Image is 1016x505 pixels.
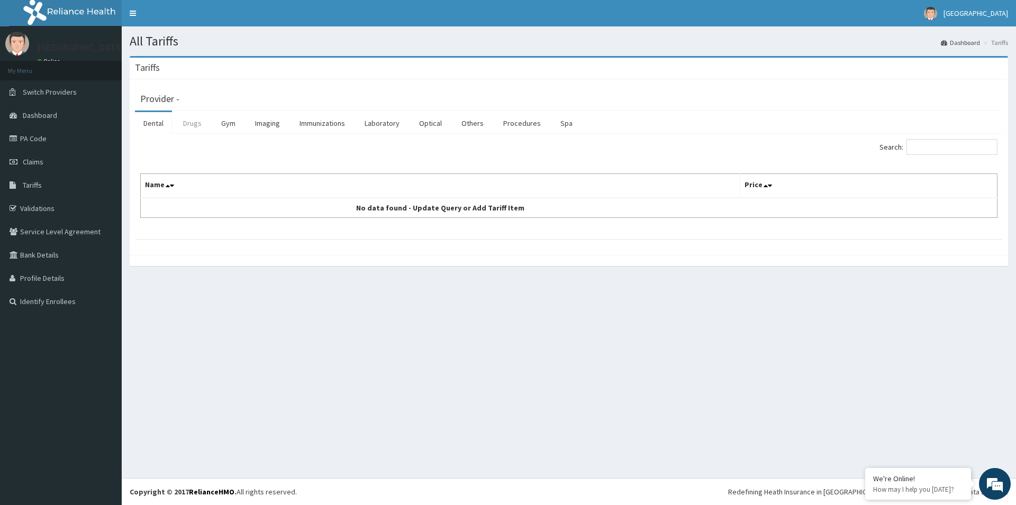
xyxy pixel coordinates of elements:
[37,58,62,65] a: Online
[213,112,244,134] a: Gym
[5,32,29,56] img: User Image
[941,38,980,47] a: Dashboard
[873,474,963,483] div: We're Online!
[247,112,288,134] a: Imaging
[944,8,1008,18] span: [GEOGRAPHIC_DATA]
[122,478,1016,505] footer: All rights reserved.
[130,487,237,497] strong: Copyright © 2017 .
[495,112,549,134] a: Procedures
[141,198,740,218] td: No data found - Update Query or Add Tariff Item
[291,112,353,134] a: Immunizations
[141,174,740,198] th: Name
[140,94,179,104] h3: Provider -
[37,43,124,52] p: [GEOGRAPHIC_DATA]
[189,487,234,497] a: RelianceHMO
[879,139,997,155] label: Search:
[175,112,210,134] a: Drugs
[23,180,42,190] span: Tariffs
[453,112,492,134] a: Others
[981,38,1008,47] li: Tariffs
[23,111,57,120] span: Dashboard
[130,34,1008,48] h1: All Tariffs
[924,7,937,20] img: User Image
[23,87,77,97] span: Switch Providers
[135,112,172,134] a: Dental
[728,486,1008,497] div: Redefining Heath Insurance in [GEOGRAPHIC_DATA] using Telemedicine and Data Science!
[411,112,450,134] a: Optical
[356,112,408,134] a: Laboratory
[135,63,160,72] h3: Tariffs
[23,157,43,167] span: Claims
[906,139,997,155] input: Search:
[873,485,963,494] p: How may I help you today?
[552,112,581,134] a: Spa
[740,174,997,198] th: Price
